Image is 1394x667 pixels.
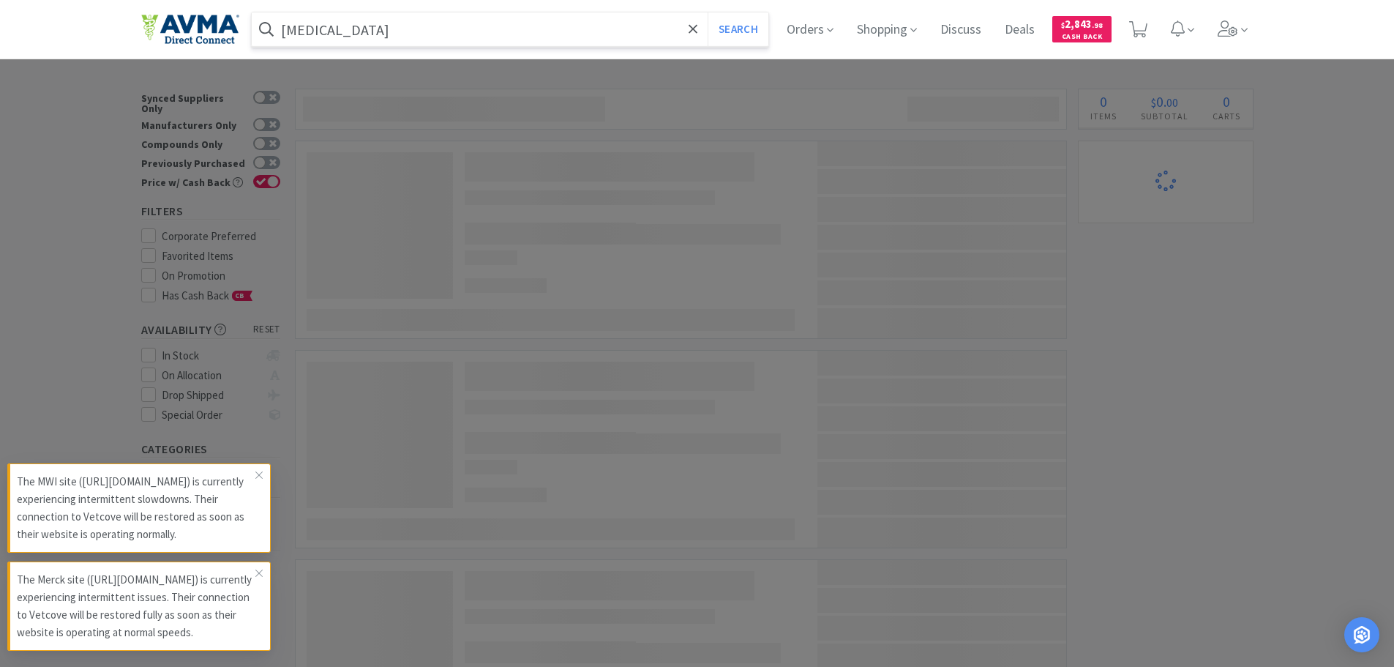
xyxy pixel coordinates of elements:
[934,23,987,37] a: Discuss
[1092,21,1103,30] span: . 98
[1344,617,1379,652] div: Open Intercom Messenger
[1061,17,1103,31] span: 2,843
[252,12,769,46] input: Search by item, sku, manufacturer, ingredient, size...
[17,473,255,543] p: The MWI site ([URL][DOMAIN_NAME]) is currently experiencing intermittent slowdowns. Their connect...
[1061,33,1103,42] span: Cash Back
[708,12,768,46] button: Search
[1052,10,1112,49] a: $2,843.98Cash Back
[141,14,239,45] img: e4e33dab9f054f5782a47901c742baa9_102.png
[999,23,1041,37] a: Deals
[1061,21,1065,30] span: $
[17,571,255,641] p: The Merck site ([URL][DOMAIN_NAME]) is currently experiencing intermittent issues. Their connecti...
